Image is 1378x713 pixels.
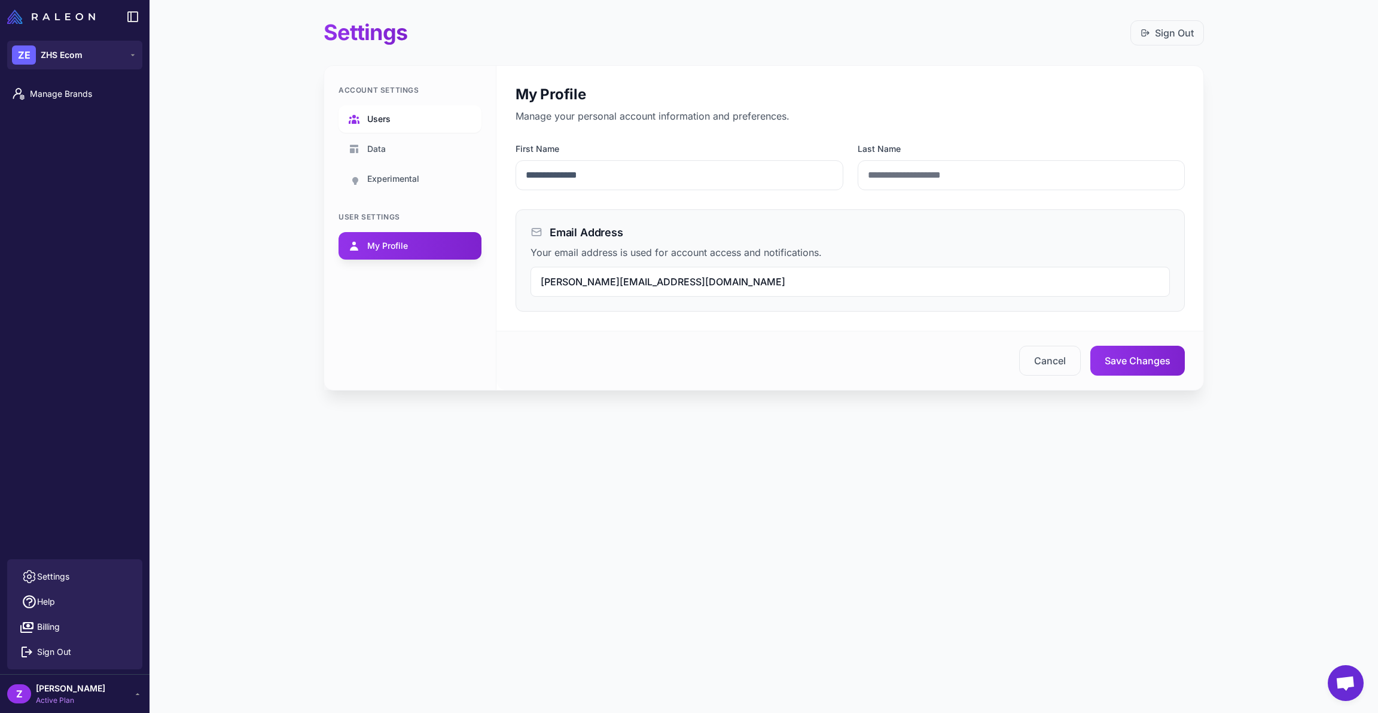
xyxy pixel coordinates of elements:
[37,595,55,608] span: Help
[550,224,623,240] h3: Email Address
[541,276,785,288] span: [PERSON_NAME][EMAIL_ADDRESS][DOMAIN_NAME]
[367,142,386,156] span: Data
[858,142,1185,156] label: Last Name
[7,10,95,24] img: Raleon Logo
[516,109,1185,123] p: Manage your personal account information and preferences.
[37,645,71,659] span: Sign Out
[339,135,481,163] a: Data
[41,48,83,62] span: ZHS Ecom
[12,639,138,665] button: Sign Out
[36,695,105,706] span: Active Plan
[324,19,407,46] h1: Settings
[339,232,481,260] a: My Profile
[367,172,419,185] span: Experimental
[339,165,481,193] a: Experimental
[1130,20,1204,45] button: Sign Out
[7,41,142,69] button: ZEZHS Ecom
[7,684,31,703] div: Z
[36,682,105,695] span: [PERSON_NAME]
[516,85,1185,104] h2: My Profile
[367,239,408,252] span: My Profile
[1090,346,1185,376] button: Save Changes
[37,620,60,633] span: Billing
[339,212,481,223] div: User Settings
[339,85,481,96] div: Account Settings
[37,570,69,583] span: Settings
[12,589,138,614] a: Help
[339,105,481,133] a: Users
[367,112,391,126] span: Users
[12,45,36,65] div: ZE
[531,245,1170,260] p: Your email address is used for account access and notifications.
[1141,26,1194,40] a: Sign Out
[516,142,843,156] label: First Name
[1019,346,1081,376] button: Cancel
[1328,665,1364,701] a: Open chat
[30,87,135,100] span: Manage Brands
[5,81,145,106] a: Manage Brands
